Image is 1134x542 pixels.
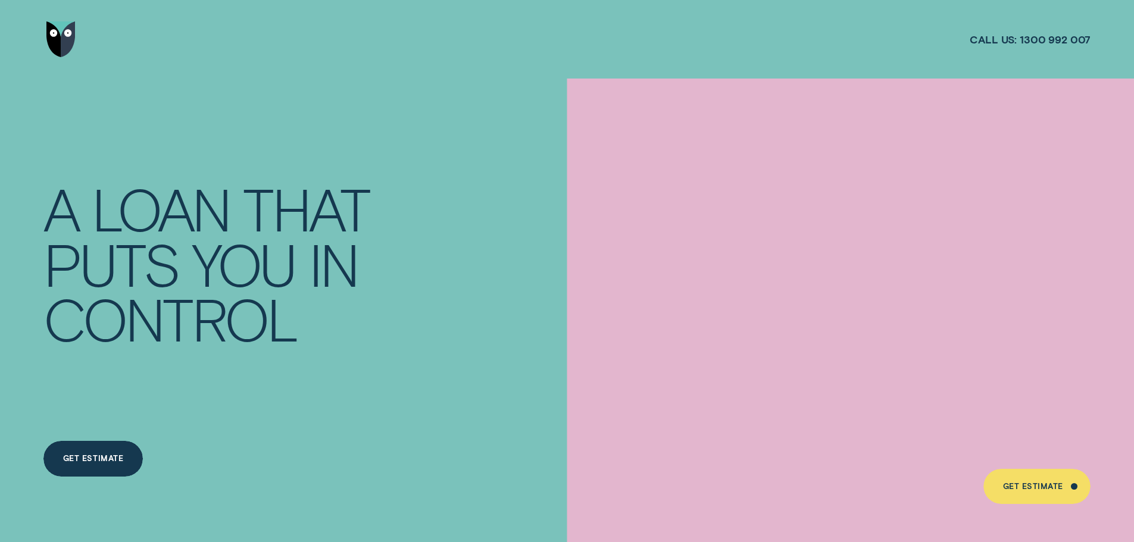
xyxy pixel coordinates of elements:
img: Wisr [46,21,76,57]
a: Get Estimate [983,469,1091,505]
span: Call us: [970,33,1017,46]
span: 1300 992 007 [1020,33,1091,46]
h4: A LOAN THAT PUTS YOU IN CONTROL [43,181,385,346]
a: Get Estimate [43,441,143,477]
a: Call us:1300 992 007 [970,33,1091,46]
